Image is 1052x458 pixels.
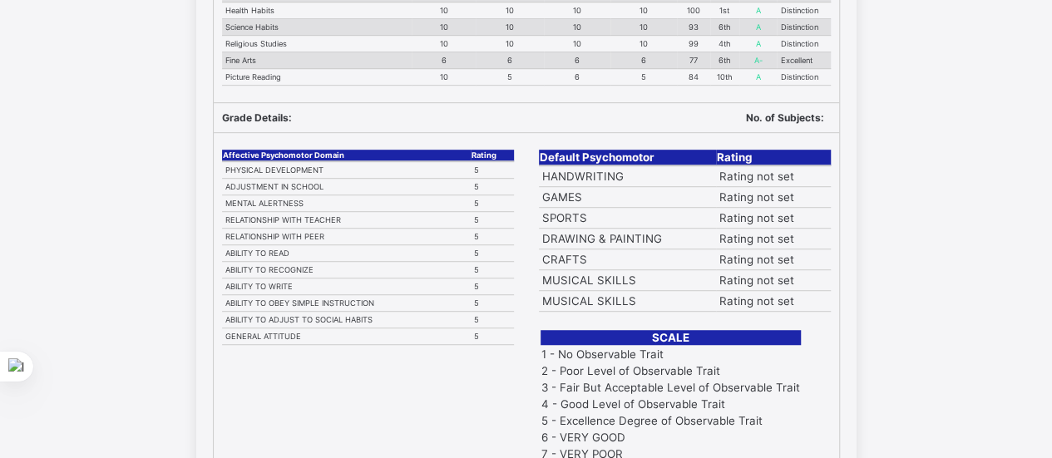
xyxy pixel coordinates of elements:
td: 5 [471,245,513,262]
td: A [739,2,778,19]
td: 5 - Excellence Degree of Observable Trait [541,413,801,428]
td: Excellent [777,52,830,69]
td: 5 [610,69,677,86]
td: GAMES [539,187,716,208]
td: 10 [610,36,677,52]
td: A [739,19,778,36]
td: 2 - Poor Level of Observable Trait [541,363,801,378]
td: MUSICAL SKILLS [539,291,716,312]
td: 6 [610,52,677,69]
td: 10 [412,19,476,36]
td: 5 [471,312,513,328]
td: Distinction [777,19,830,36]
td: 5 [471,212,513,229]
td: 5 [471,195,513,212]
td: A- [739,52,778,69]
td: Distinction [777,36,830,52]
td: DRAWING & PAINTING [539,229,716,249]
td: Distinction [777,2,830,19]
td: A [739,36,778,52]
td: 5 [471,229,513,245]
td: 6 - VERY GOOD [541,430,801,445]
td: 6 [476,52,544,69]
th: Affective Psychomotor Domain [222,150,472,161]
td: 10 [412,69,476,86]
td: Rating not set [716,270,831,291]
td: RELATIONSHIP WITH PEER [222,229,472,245]
td: 10 [476,2,544,19]
td: ABILITY TO OBEY SIMPLE INSTRUCTION [222,295,472,312]
td: Rating not set [716,187,831,208]
td: 10 [412,36,476,52]
td: GENERAL ATTITUDE [222,328,472,345]
td: 5 [476,69,544,86]
td: 99 [677,36,710,52]
td: 10 [544,2,610,19]
td: Rating not set [716,208,831,229]
td: 10 [476,19,544,36]
td: 10 [544,36,610,52]
th: Default Psychomotor [539,150,716,165]
td: RELATIONSHIP WITH TEACHER [222,212,472,229]
td: 6 [544,69,610,86]
td: PHYSICAL DEVELOPMENT [222,161,472,179]
b: No. of Subjects: [746,111,824,124]
td: ABILITY TO READ [222,245,472,262]
td: 100 [677,2,710,19]
td: 5 [471,262,513,278]
td: 10 [610,19,677,36]
td: Health Habits [222,2,412,19]
th: SCALE [541,330,801,345]
td: 77 [677,52,710,69]
b: Grade Details: [222,111,292,124]
td: 6th [710,52,739,69]
td: Picture Reading [222,69,412,86]
td: 6th [710,19,739,36]
th: Rating [471,150,513,161]
td: Distinction [777,69,830,86]
td: Rating not set [716,249,831,270]
td: 4th [710,36,739,52]
td: 10 [412,2,476,19]
td: 10 [476,36,544,52]
td: 5 [471,295,513,312]
td: 4 - Good Level of Observable Trait [541,396,801,411]
td: A [739,69,778,86]
td: MUSICAL SKILLS [539,270,716,291]
td: Rating not set [716,165,831,187]
td: 84 [677,69,710,86]
td: HANDWRITING [539,165,716,187]
td: Rating not set [716,229,831,249]
td: 10 [544,19,610,36]
td: 1 - No Observable Trait [541,347,801,362]
td: 5 [471,179,513,195]
td: CRAFTS [539,249,716,270]
td: 10 [610,2,677,19]
td: 93 [677,19,710,36]
td: 1st [710,2,739,19]
td: ABILITY TO RECOGNIZE [222,262,472,278]
td: Rating not set [716,291,831,312]
td: ABILITY TO WRITE [222,278,472,295]
td: SPORTS [539,208,716,229]
td: Science Habits [222,19,412,36]
th: Rating [716,150,831,165]
td: ABILITY TO ADJUST TO SOCIAL HABITS [222,312,472,328]
td: Fine Arts [222,52,412,69]
td: Religious Studies [222,36,412,52]
td: MENTAL ALERTNESS [222,195,472,212]
td: 5 [471,278,513,295]
td: 6 [544,52,610,69]
td: ADJUSTMENT IN SCHOOL [222,179,472,195]
td: 6 [412,52,476,69]
td: 5 [471,161,513,179]
td: 5 [471,328,513,345]
td: 10th [710,69,739,86]
td: 3 - Fair But Acceptable Level of Observable Trait [541,380,801,395]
